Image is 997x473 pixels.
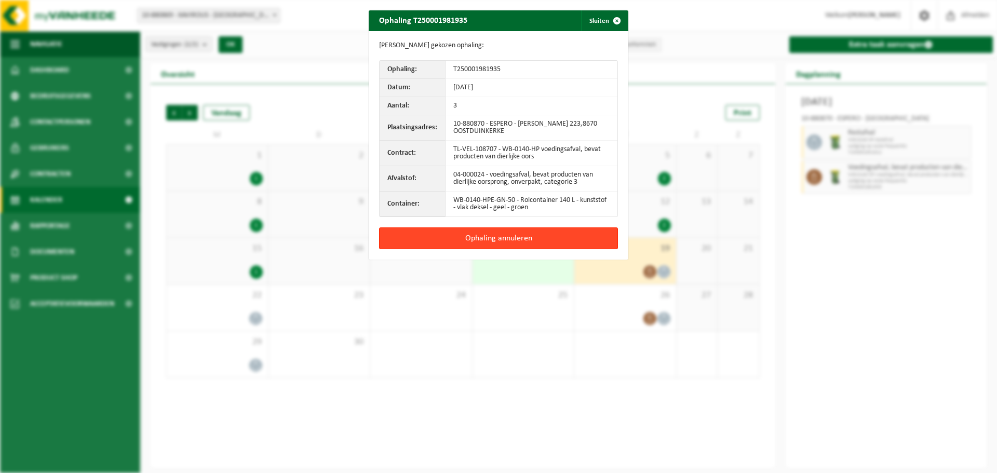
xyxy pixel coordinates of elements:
th: Ophaling: [380,61,446,79]
th: Plaatsingsadres: [380,115,446,141]
td: TL-VEL-108707 - WB-0140-HP voedingsafval, bevat producten van dierlijke oors [446,141,617,166]
td: 10-880870 - ESPERO - [PERSON_NAME] 223,8670 OOSTDUINKERKE [446,115,617,141]
p: [PERSON_NAME] gekozen ophaling: [379,42,618,50]
td: 3 [446,97,617,115]
td: WB-0140-HPE-GN-50 - Rolcontainer 140 L - kunststof - vlak deksel - geel - groen [446,192,617,217]
h2: Ophaling T250001981935 [369,10,478,30]
button: Ophaling annuleren [379,227,618,249]
td: 04-000024 - voedingsafval, bevat producten van dierlijke oorsprong, onverpakt, categorie 3 [446,166,617,192]
button: Sluiten [581,10,627,31]
th: Container: [380,192,446,217]
th: Aantal: [380,97,446,115]
th: Datum: [380,79,446,97]
th: Afvalstof: [380,166,446,192]
td: T250001981935 [446,61,617,79]
th: Contract: [380,141,446,166]
td: [DATE] [446,79,617,97]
